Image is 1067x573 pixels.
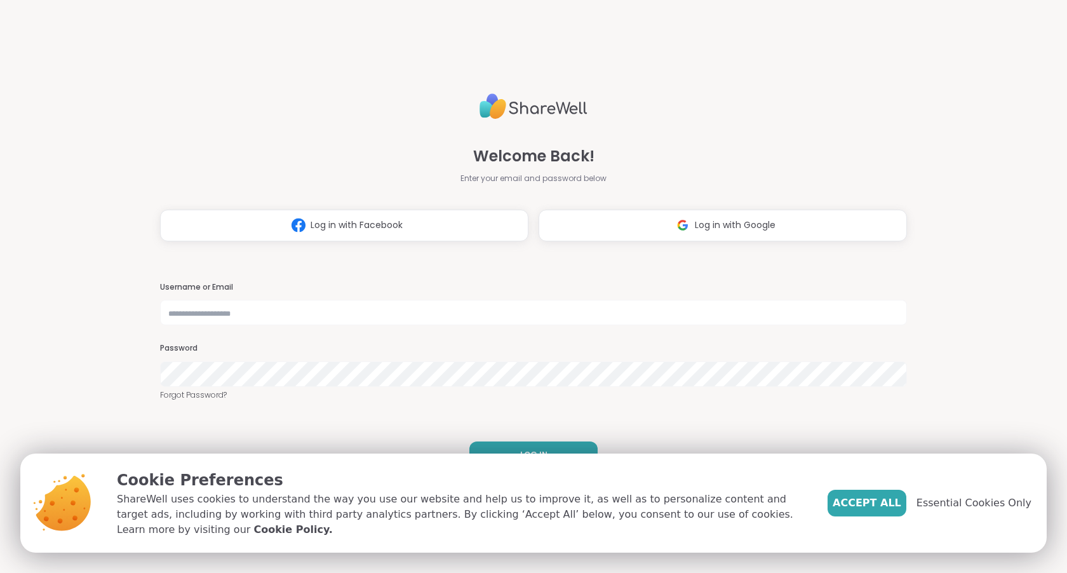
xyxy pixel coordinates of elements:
[469,442,598,468] button: LOG IN
[117,492,807,537] p: ShareWell uses cookies to understand the way you use our website and help us to improve it, as we...
[117,469,807,492] p: Cookie Preferences
[160,343,907,354] h3: Password
[460,173,607,184] span: Enter your email and password below
[160,389,907,401] a: Forgot Password?
[539,210,907,241] button: Log in with Google
[286,213,311,237] img: ShareWell Logomark
[520,449,547,461] span: LOG IN
[828,490,906,516] button: Accept All
[473,145,594,168] span: Welcome Back!
[253,522,332,537] a: Cookie Policy.
[311,219,403,232] span: Log in with Facebook
[480,88,587,125] img: ShareWell Logo
[160,210,528,241] button: Log in with Facebook
[671,213,695,237] img: ShareWell Logomark
[916,495,1031,511] span: Essential Cookies Only
[695,219,775,232] span: Log in with Google
[160,282,907,293] h3: Username or Email
[833,495,901,511] span: Accept All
